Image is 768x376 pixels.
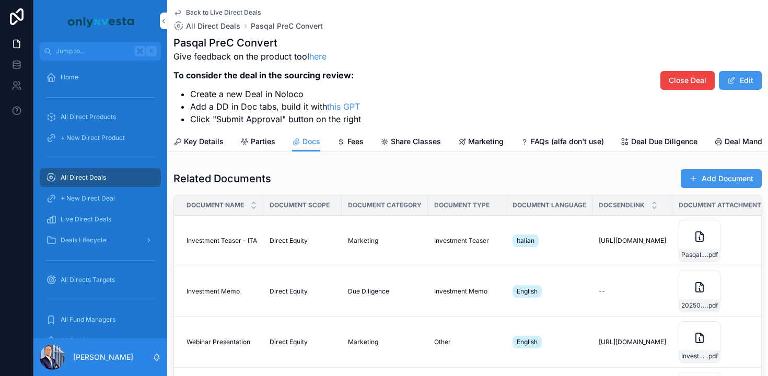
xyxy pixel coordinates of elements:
[337,132,364,153] a: Fees
[679,271,761,312] a: 20250914-Pasqal-Investment-Memo.pdf
[719,71,762,90] button: Edit
[190,113,361,125] li: Click "Submit Approval" button on the right
[173,8,261,17] a: Back to Live Direct Deals
[434,338,500,346] a: Other
[251,136,275,147] span: Parties
[270,338,308,346] span: Direct Equity
[40,42,161,61] button: Jump to...K
[173,132,224,153] a: Key Details
[513,232,586,249] a: Italian
[468,136,504,147] span: Marketing
[513,334,586,350] a: English
[434,287,500,296] a: Investment Memo
[599,201,645,209] span: DocSendLink
[599,237,666,245] a: [URL][DOMAIN_NAME]
[61,194,115,203] span: + New Direct Deal
[292,132,320,152] a: Docs
[434,287,487,296] span: Investment Memo
[40,128,161,147] a: + New Direct Product
[240,132,275,153] a: Parties
[270,201,330,209] span: Document Scope
[309,51,327,62] a: here
[681,352,707,360] span: Investa-Solutions-Webinar_12092025
[61,134,125,142] span: + New Direct Product
[434,338,451,346] span: Other
[669,75,706,86] span: Close Deal
[187,287,240,296] span: Investment Memo
[517,338,538,346] span: English
[40,231,161,250] a: Deals Lifecycle
[513,201,586,209] span: Document Language
[184,136,224,147] span: Key Details
[190,100,361,113] li: Add a DD in Doc tabs, build it with
[520,132,604,153] a: FAQs (alfa don't use)
[61,173,106,182] span: All Direct Deals
[56,47,131,55] span: Jump to...
[61,73,78,81] span: Home
[270,287,308,296] span: Direct Equity
[147,47,156,55] span: K
[517,237,534,245] span: Italian
[348,338,378,346] span: Marketing
[187,338,250,346] span: Webinar Presentation
[380,132,441,153] a: Share Classes
[173,171,271,186] h1: Related Documents
[173,70,354,80] strong: To consider the deal in the sourcing review:
[40,68,161,87] a: Home
[270,338,335,346] a: Direct Equity
[186,8,261,17] span: Back to Live Direct Deals
[599,338,666,346] a: [URL][DOMAIN_NAME]
[187,237,257,245] a: Investment Teaser - ITA
[517,287,538,296] span: English
[347,136,364,147] span: Fees
[186,21,240,31] span: All Direct Deals
[621,132,697,153] a: Deal Due Diligence
[681,301,707,310] span: 20250914-Pasqal-Investment-Memo
[660,71,715,90] button: Close Deal
[270,287,335,296] a: Direct Equity
[33,61,167,338] div: scrollable content
[61,215,111,224] span: Live Direct Deals
[681,251,707,259] span: Pasqal-Investment-Teaser---Ita
[348,287,389,296] span: Due Diligence
[40,108,161,126] a: All Direct Products
[40,310,161,329] a: All Fund Managers
[599,287,666,296] a: --
[434,201,490,209] span: Document Type
[348,237,378,245] span: Marketing
[173,21,240,31] a: All Direct Deals
[707,301,718,310] span: .pdf
[40,210,161,229] a: Live Direct Deals
[61,276,115,284] span: All Directs Targets
[513,283,586,300] a: English
[187,338,257,346] a: Webinar Presentation
[348,237,422,245] a: Marketing
[187,201,244,209] span: Document Name
[348,201,422,209] span: Document Category
[40,168,161,187] a: All Direct Deals
[631,136,697,147] span: Deal Due Diligence
[707,352,718,360] span: .pdf
[531,136,604,147] span: FAQs (alfa don't use)
[391,136,441,147] span: Share Classes
[458,132,504,153] a: Marketing
[40,331,161,350] a: All Funds
[173,36,361,50] h1: Pasqal PreC Convert
[40,271,161,289] a: All Directs Targets
[348,338,422,346] a: Marketing
[187,287,257,296] a: Investment Memo
[434,237,500,245] a: Investment Teaser
[190,88,361,100] li: Create a new Deal in Noloco
[348,287,422,296] a: Due Diligence
[599,287,605,296] span: --
[679,321,761,363] a: Investa-Solutions-Webinar_12092025.pdf
[327,101,360,112] a: this GPT
[73,352,133,362] p: [PERSON_NAME]
[681,169,762,188] button: Add Document
[61,113,116,121] span: All Direct Products
[251,21,323,31] span: Pasqal PreC Convert
[61,315,115,324] span: All Fund Managers
[679,201,761,209] span: Document Attachment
